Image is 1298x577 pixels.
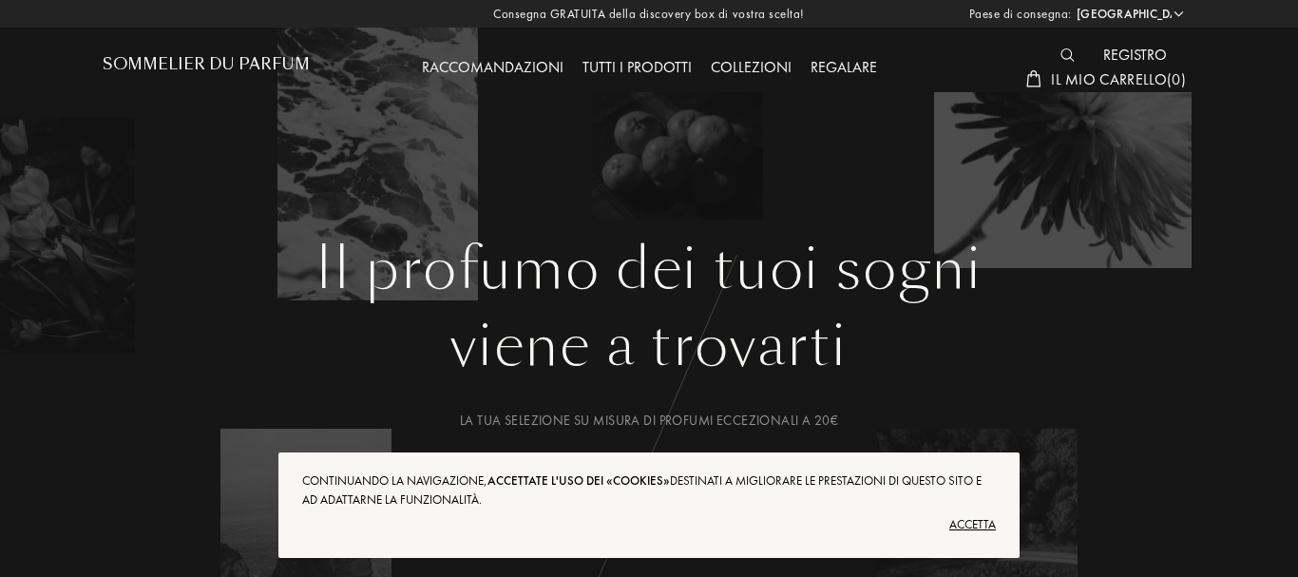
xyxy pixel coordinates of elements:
div: viene a trovarti [117,303,1181,389]
div: Accetta [302,510,996,540]
h1: Sommelier du Parfum [103,55,310,73]
h1: Il profumo dei tuoi sogni [117,235,1181,303]
a: Regalare [801,57,887,77]
div: Raccomandazioni [412,56,573,81]
div: Regalare [801,56,887,81]
span: accettate l'uso dei «cookies» [487,472,670,489]
a: Tutti i prodotti [573,57,701,77]
span: Paese di consegna: [969,5,1072,24]
img: cart_white.svg [1026,70,1041,87]
div: Collezioni [701,56,801,81]
div: Registro [1094,44,1176,68]
a: Collezioni [701,57,801,77]
img: search_icn_white.svg [1060,48,1075,62]
span: Il mio carrello ( 0 ) [1051,69,1186,89]
div: Continuando la navigazione, destinati a migliorare le prestazioni di questo sito e ad adattarne l... [302,471,996,510]
a: Raccomandazioni [412,57,573,77]
a: Sommelier du Parfum [103,55,310,81]
div: La tua selezione su misura di profumi eccezionali a 20€ [117,411,1181,431]
a: Registro [1094,45,1176,65]
div: Tutti i prodotti [573,56,701,81]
